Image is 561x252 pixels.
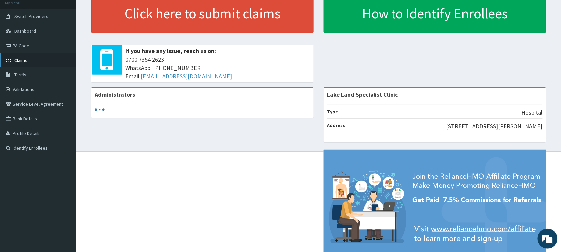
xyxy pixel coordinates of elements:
svg: audio-loading [95,105,105,115]
p: [STREET_ADDRESS][PERSON_NAME] [446,122,543,131]
span: Tariffs [14,72,26,78]
p: Hospital [522,108,543,117]
span: Dashboard [14,28,36,34]
span: Switch Providers [14,13,48,19]
b: Type [327,109,338,115]
span: 0700 7354 2623 WhatsApp: [PHONE_NUMBER] Email: [125,55,310,81]
strong: Lake Land Specialist Clinic [327,91,398,98]
b: If you have any issue, reach us on: [125,47,216,55]
span: Claims [14,57,27,63]
b: Address [327,122,345,128]
b: Administrators [95,91,135,98]
a: [EMAIL_ADDRESS][DOMAIN_NAME] [141,72,232,80]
